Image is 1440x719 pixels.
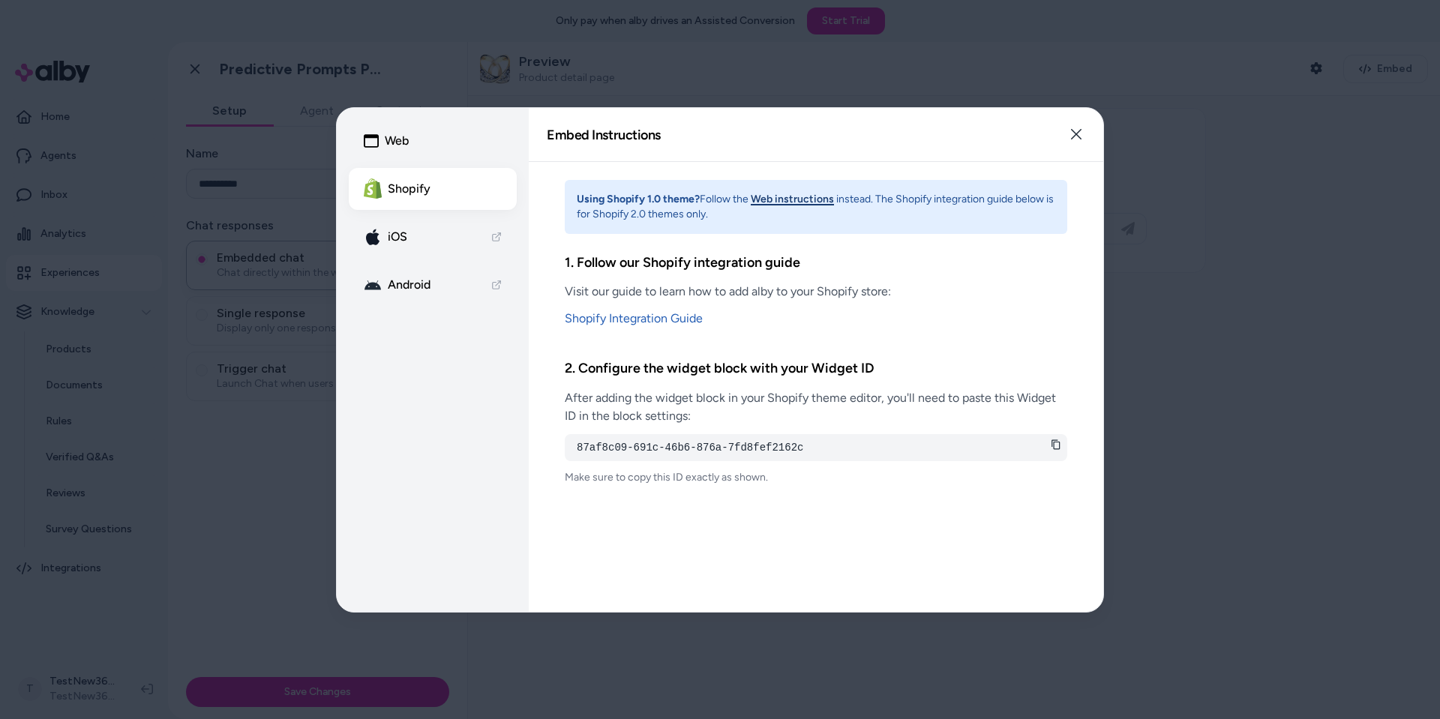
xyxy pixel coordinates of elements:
button: Shopify [349,168,517,210]
h3: 1. Follow our Shopify integration guide [565,252,1067,274]
p: Follow the instead. The Shopify integration guide below is for Shopify 2.0 themes only. [577,192,1055,222]
h3: 2. Configure the widget block with your Widget ID [565,358,1067,379]
a: android Android [349,264,517,306]
a: Shopify Integration Guide [565,310,1067,328]
p: After adding the widget block in your Shopify theme editor, you'll need to paste this Widget ID i... [565,388,1067,424]
img: apple-icon [364,228,382,246]
h2: Embed Instructions [547,127,661,141]
div: Android [364,276,430,294]
button: Web instructions [751,192,834,207]
strong: Using Shopify 1.0 theme? [577,193,700,205]
a: apple-icon iOS [349,216,517,258]
img: Shopify Logo [364,178,382,199]
p: Make sure to copy this ID exactly as shown. [565,469,1067,484]
img: android [364,276,382,294]
button: Web [349,120,517,162]
pre: 87af8c09-691c-46b6-876a-7fd8fef2162c [577,439,1055,454]
p: Visit our guide to learn how to add alby to your Shopify store: [565,283,1067,301]
div: iOS [364,228,407,246]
